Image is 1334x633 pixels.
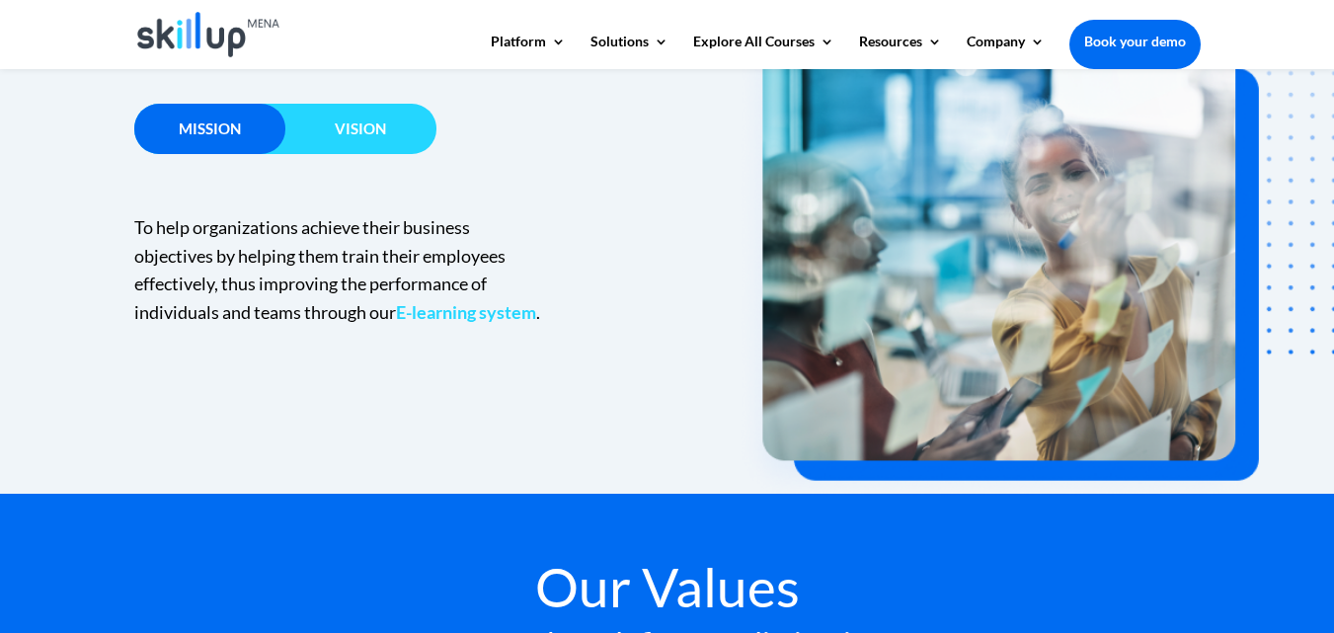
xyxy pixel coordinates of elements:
[137,12,280,57] img: Skillup Mena
[179,119,241,137] span: Mission
[134,213,548,327] p: To help organizations achieve their business objectives by helping them train their employees eff...
[134,560,1201,624] h2: Our Values
[967,35,1045,68] a: Company
[590,35,668,68] a: Solutions
[335,119,386,137] span: Vision
[1005,420,1334,633] iframe: Chat Widget
[693,35,834,68] a: Explore All Courses
[491,35,566,68] a: Platform
[1069,20,1201,63] a: Book your demo
[859,35,942,68] a: Resources
[396,301,536,323] a: E-learning system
